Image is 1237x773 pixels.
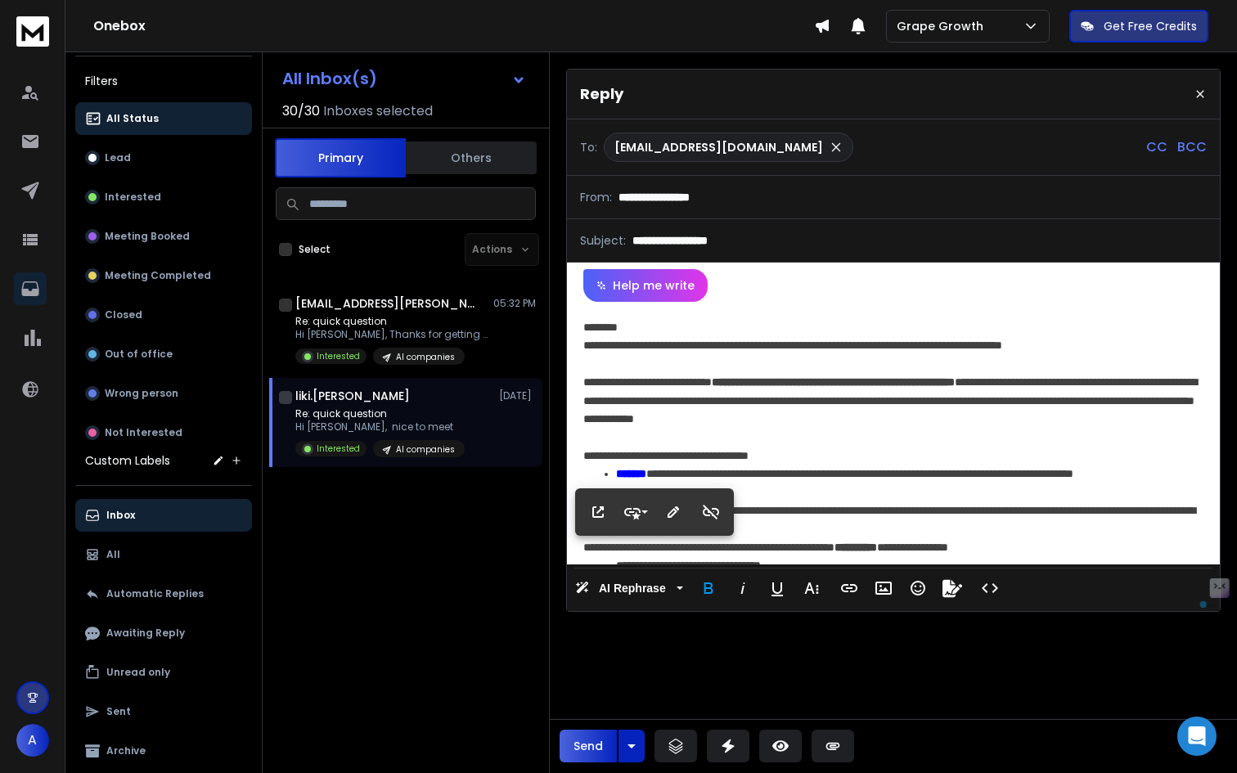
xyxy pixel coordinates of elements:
button: All Inbox(s) [269,62,539,95]
p: BCC [1177,137,1207,157]
p: Meeting Completed [105,269,211,282]
button: Edit Link [658,496,689,528]
p: Not Interested [105,426,182,439]
label: Select [299,243,331,256]
button: Archive [75,735,252,767]
p: Get Free Credits [1104,18,1197,34]
p: Interested [317,350,360,362]
p: Hi [PERSON_NAME], Thanks for getting back [295,328,492,341]
p: Closed [105,308,142,321]
div: Open Intercom Messenger [1177,717,1217,756]
h1: All Inbox(s) [282,70,377,87]
button: Style [620,496,651,528]
h1: liki.[PERSON_NAME] [295,388,410,404]
button: Awaiting Reply [75,617,252,649]
p: [DATE] [499,389,536,402]
button: AI Rephrase [572,572,686,604]
p: CC [1146,137,1167,157]
p: Unread only [106,666,170,679]
button: Interested [75,181,252,213]
button: Emoticons [902,572,933,604]
p: Interested [105,191,161,204]
p: Sent [106,705,131,718]
button: Unread only [75,656,252,689]
button: Open Link [583,496,614,528]
p: [EMAIL_ADDRESS][DOMAIN_NAME] [614,139,823,155]
button: Bold (⌘B) [693,572,724,604]
p: Re: quick question [295,407,465,420]
span: AI Rephrase [596,582,669,595]
button: All Status [75,102,252,135]
p: 05:32 PM [493,297,536,310]
p: Meeting Booked [105,230,190,243]
h3: Filters [75,70,252,92]
p: Lead [105,151,131,164]
button: Not Interested [75,416,252,449]
p: Automatic Replies [106,587,204,600]
button: Others [406,140,537,176]
h1: Onebox [93,16,814,36]
p: To: [580,139,597,155]
span: 30 / 30 [282,101,320,121]
p: Subject: [580,232,626,249]
h3: Custom Labels [85,452,170,469]
button: Sent [75,695,252,728]
button: Get Free Credits [1069,10,1208,43]
p: AI companies [396,351,455,363]
button: A [16,724,49,757]
button: Italic (⌘I) [727,572,758,604]
p: Out of office [105,348,173,361]
button: Meeting Booked [75,220,252,253]
h3: Inboxes selected [323,101,433,121]
button: Unlink [695,496,726,528]
button: Send [560,730,617,762]
button: Closed [75,299,252,331]
img: logo [16,16,49,47]
p: Hi [PERSON_NAME], nice to meet [295,420,465,434]
button: Code View [974,572,1005,604]
p: All [106,548,120,561]
p: Wrong person [105,387,178,400]
button: All [75,538,252,571]
p: Interested [317,443,360,455]
button: Automatic Replies [75,578,252,610]
button: Out of office [75,338,252,371]
p: Reply [580,83,623,106]
button: Inbox [75,499,252,532]
p: All Status [106,112,159,125]
button: Insert Image (⌘P) [868,572,899,604]
button: Wrong person [75,377,252,410]
button: Primary [275,138,406,178]
p: Awaiting Reply [106,627,185,640]
button: Meeting Completed [75,259,252,292]
p: AI companies [396,443,455,456]
button: Signature [937,572,968,604]
p: Re: quick question [295,315,492,328]
p: Archive [106,744,146,757]
button: Help me write [583,269,708,302]
p: Grape Growth [897,18,990,34]
p: Inbox [106,509,135,522]
button: Lead [75,142,252,174]
h1: [EMAIL_ADDRESS][PERSON_NAME] [295,295,475,312]
p: From: [580,189,612,205]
